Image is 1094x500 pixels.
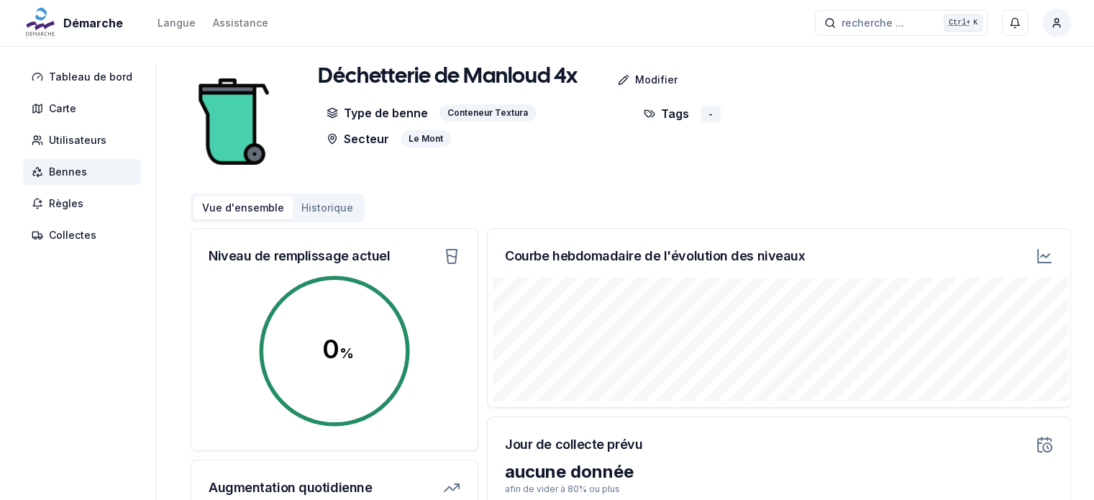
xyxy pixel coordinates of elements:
[815,10,988,36] button: recherche ...Ctrl+K
[327,104,428,122] p: Type de benne
[23,127,147,153] a: Utilisateurs
[439,104,536,122] div: Conteneur Textura
[635,73,678,87] p: Modifier
[213,14,268,32] a: Assistance
[23,96,147,122] a: Carte
[193,196,293,219] button: Vue d'ensemble
[49,196,83,211] span: Règles
[158,14,196,32] button: Langue
[701,106,721,122] div: -
[327,130,389,147] p: Secteur
[23,64,147,90] a: Tableau de bord
[191,64,277,179] img: bin Image
[318,64,578,90] h1: Déchetterie de Manloud 4x
[505,483,1053,495] p: afin de vider à 80% ou plus
[209,246,390,266] h3: Niveau de remplissage actuel
[505,246,805,266] h3: Courbe hebdomadaire de l'évolution des niveaux
[401,130,451,147] div: Le Mont
[158,16,196,30] div: Langue
[23,222,147,248] a: Collectes
[293,196,362,219] button: Historique
[23,14,129,32] a: Démarche
[644,104,689,122] p: Tags
[49,133,106,147] span: Utilisateurs
[23,159,147,185] a: Bennes
[49,165,87,179] span: Bennes
[505,460,1053,483] div: aucune donnée
[63,14,123,32] span: Démarche
[49,101,76,116] span: Carte
[49,70,132,84] span: Tableau de bord
[23,191,147,217] a: Règles
[23,6,58,40] img: Démarche Logo
[505,435,642,455] h3: Jour de collecte prévu
[49,228,96,242] span: Collectes
[578,65,689,94] a: Modifier
[842,16,904,30] span: recherche ...
[209,478,372,498] h3: Augmentation quotidienne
